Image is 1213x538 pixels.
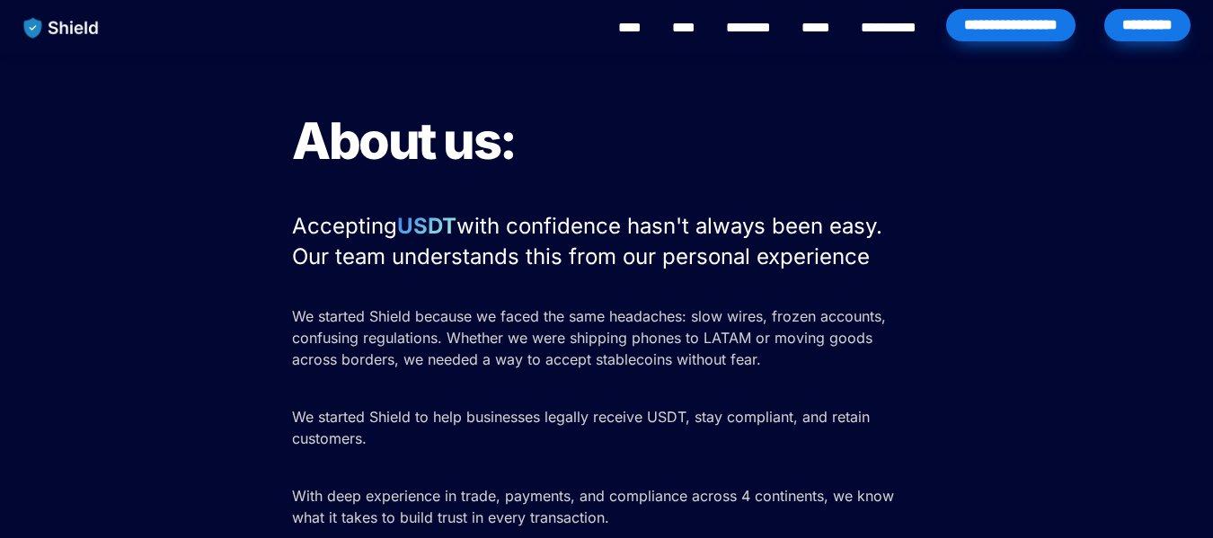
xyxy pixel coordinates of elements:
[292,408,874,447] span: We started Shield to help businesses legally receive USDT, stay compliant, and retain customers.
[292,213,397,239] span: Accepting
[397,213,456,239] strong: USDT
[292,307,890,368] span: We started Shield because we faced the same headaches: slow wires, frozen accounts, confusing reg...
[292,110,516,172] span: About us:
[292,213,889,269] span: with confidence hasn't always been easy. Our team understands this from our personal experience
[15,9,108,47] img: website logo
[292,487,899,526] span: With deep experience in trade, payments, and compliance across 4 continents, we know what it take...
